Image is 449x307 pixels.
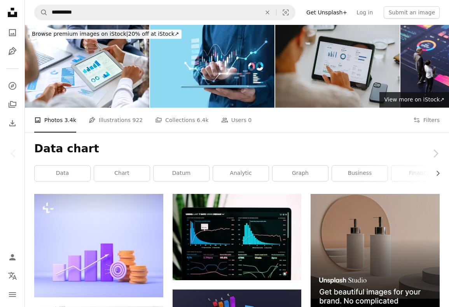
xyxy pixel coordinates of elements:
span: View more on iStock ↗ [384,96,444,103]
a: Illustrations 922 [89,108,143,133]
a: Collections 6.4k [155,108,208,133]
button: Language [5,268,20,284]
form: Find visuals sitewide [34,5,295,20]
a: Browse premium images on iStock|20% off at iStock↗ [25,25,186,44]
a: Bar chart with growing arrow, light background. Business accounting and dartboard, stack of gold ... [34,242,163,249]
button: Filters [413,108,440,133]
a: Log in / Sign up [5,249,20,265]
a: datum [154,166,209,181]
a: Photos [5,25,20,40]
button: Submit an image [384,6,440,19]
a: Log in [352,6,377,19]
h1: Data chart [34,142,440,156]
a: business [332,166,388,181]
a: Explore [5,78,20,94]
a: Get Unsplash+ [302,6,352,19]
a: graph [273,166,328,181]
button: Visual search [276,5,295,20]
a: finance [391,166,447,181]
button: Menu [5,287,20,302]
a: Next [422,116,449,191]
img: Bar chart with growing arrow, light background. Business accounting and dartboard, stack of gold ... [34,194,163,297]
img: Close up of three people looking at financial data with graphs and charts. [25,25,149,108]
span: Browse premium images on iStock | [32,31,128,37]
a: analytic [213,166,269,181]
span: 922 [133,116,143,124]
a: Illustrations [5,44,20,59]
img: Businessman trading online stock market on teblet screen, digital investment concept [150,25,274,108]
button: Clear [259,5,276,20]
a: graphs of performance analytics on a laptop screen [173,233,302,240]
a: Collections [5,97,20,112]
span: 0 [248,116,252,124]
div: 20% off at iStock ↗ [30,30,182,39]
a: data [35,166,90,181]
a: Users 0 [221,108,252,133]
a: Download History [5,115,20,131]
img: graphs of performance analytics on a laptop screen [173,194,302,280]
a: chart [94,166,150,181]
button: Search Unsplash [35,5,48,20]
img: Business Analyst Reviewing Financial Data on Tablet in Office [275,25,400,108]
a: View more on iStock↗ [379,92,449,108]
span: 6.4k [197,116,208,124]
